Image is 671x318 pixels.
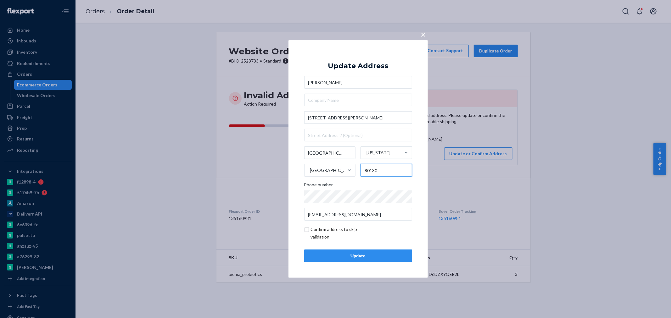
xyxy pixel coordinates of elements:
div: Update [310,253,407,259]
input: Email (Only Required for International) [304,208,412,221]
input: First & Last Name [304,76,412,89]
input: Street Address [304,111,412,124]
span: × [421,29,426,40]
input: [US_STATE] [366,146,366,159]
input: City [304,146,356,159]
button: Update [304,249,412,262]
div: [GEOGRAPHIC_DATA] [310,167,347,173]
div: Update Address [328,62,388,70]
input: Company Name [304,94,412,106]
span: Phone number [304,182,333,190]
input: ZIP Code [361,164,412,177]
input: Street Address 2 (Optional) [304,129,412,141]
div: [US_STATE] [366,150,390,156]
